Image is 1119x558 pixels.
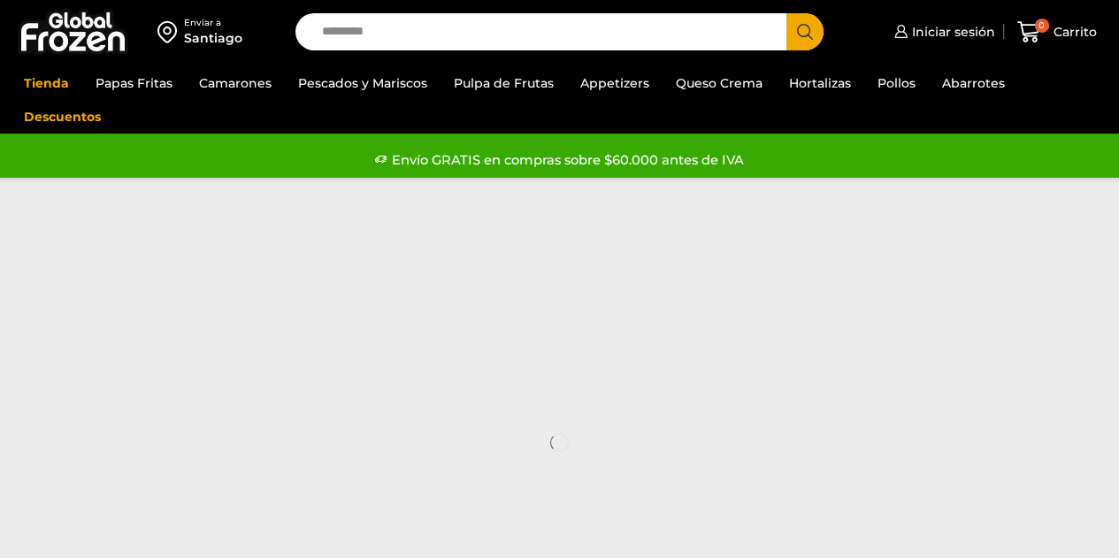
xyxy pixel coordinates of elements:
img: address-field-icon.svg [157,17,184,47]
a: Descuentos [15,100,110,134]
div: Enviar a [184,17,242,29]
a: 0 Carrito [1013,11,1101,53]
a: Abarrotes [933,66,1014,100]
a: Pescados y Mariscos [289,66,436,100]
a: Hortalizas [780,66,860,100]
a: Iniciar sesión [890,14,995,50]
span: Iniciar sesión [908,23,995,41]
a: Tienda [15,66,78,100]
a: Camarones [190,66,280,100]
a: Pollos [869,66,924,100]
a: Pulpa de Frutas [445,66,563,100]
span: Carrito [1049,23,1097,41]
a: Papas Fritas [87,66,181,100]
a: Appetizers [571,66,658,100]
a: Queso Crema [667,66,771,100]
button: Search button [786,13,824,50]
span: 0 [1035,19,1049,33]
div: Santiago [184,29,242,47]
